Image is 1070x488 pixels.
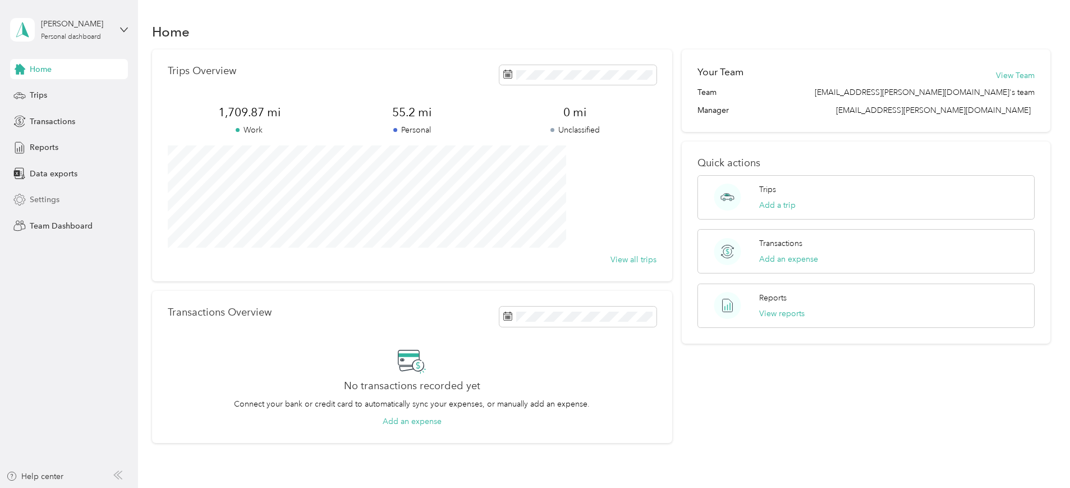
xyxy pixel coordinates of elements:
[344,380,480,392] h2: No transactions recorded yet
[996,70,1035,81] button: View Team
[610,254,656,266] button: View all trips
[759,238,802,249] p: Transactions
[494,124,656,136] p: Unclassified
[168,124,330,136] p: Work
[1007,425,1070,488] iframe: Everlance-gr Chat Button Frame
[815,86,1035,98] span: [EMAIL_ADDRESS][PERSON_NAME][DOMAIN_NAME]'s team
[330,104,493,120] span: 55.2 mi
[30,89,47,101] span: Trips
[30,194,59,206] span: Settings
[759,184,776,195] p: Trips
[759,292,787,304] p: Reports
[330,124,493,136] p: Personal
[168,104,330,120] span: 1,709.87 mi
[697,65,743,79] h2: Your Team
[41,18,111,30] div: [PERSON_NAME]
[30,220,93,232] span: Team Dashboard
[168,307,272,318] p: Transactions Overview
[168,65,236,77] p: Trips Overview
[759,308,805,320] button: View reports
[697,104,729,116] span: Manager
[759,253,818,265] button: Add an expense
[30,116,75,127] span: Transactions
[6,471,63,482] button: Help center
[30,142,58,153] span: Reports
[30,168,77,180] span: Data exports
[30,63,52,75] span: Home
[383,416,442,427] button: Add an expense
[697,86,717,98] span: Team
[41,34,101,40] div: Personal dashboard
[697,157,1035,169] p: Quick actions
[152,26,190,38] h1: Home
[759,199,796,211] button: Add a trip
[836,106,1031,115] span: [EMAIL_ADDRESS][PERSON_NAME][DOMAIN_NAME]
[234,398,590,410] p: Connect your bank or credit card to automatically sync your expenses, or manually add an expense.
[494,104,656,120] span: 0 mi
